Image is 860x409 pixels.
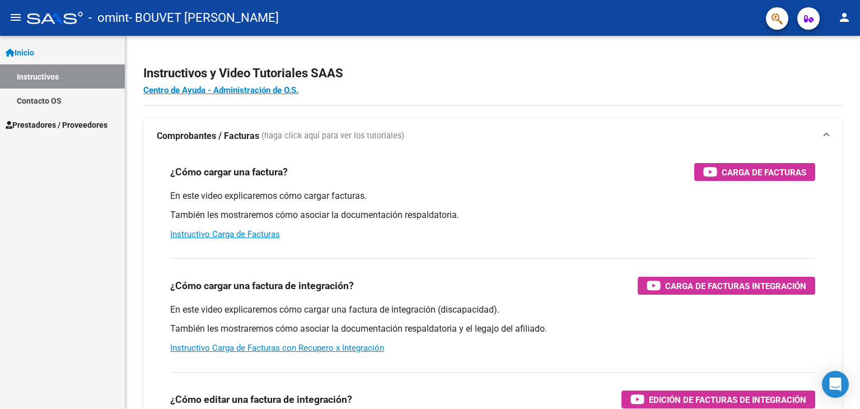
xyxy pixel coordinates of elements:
[170,164,288,180] h3: ¿Cómo cargar una factura?
[822,371,849,398] div: Open Intercom Messenger
[9,11,22,24] mat-icon: menu
[170,323,815,335] p: También les mostraremos cómo asociar la documentación respaldatoria y el legajo del afiliado.
[170,229,280,239] a: Instructivo Carga de Facturas
[170,209,815,221] p: También les mostraremos cómo asociar la documentación respaldatoria.
[129,6,279,30] span: - BOUVET [PERSON_NAME]
[170,343,384,353] a: Instructivo Carga de Facturas con Recupero x Integración
[261,130,404,142] span: (haga click aquí para ver los tutoriales)
[170,392,352,407] h3: ¿Cómo editar una factura de integración?
[722,165,806,179] span: Carga de Facturas
[170,190,815,202] p: En este video explicaremos cómo cargar facturas.
[88,6,129,30] span: - omint
[694,163,815,181] button: Carga de Facturas
[170,278,354,294] h3: ¿Cómo cargar una factura de integración?
[6,119,107,131] span: Prestadores / Proveedores
[665,279,806,293] span: Carga de Facturas Integración
[157,130,259,142] strong: Comprobantes / Facturas
[838,11,851,24] mat-icon: person
[143,63,842,84] h2: Instructivos y Video Tutoriales SAAS
[649,393,806,407] span: Edición de Facturas de integración
[143,118,842,154] mat-expansion-panel-header: Comprobantes / Facturas (haga click aquí para ver los tutoriales)
[6,47,34,59] span: Inicio
[143,85,298,95] a: Centro de Ayuda - Administración de O.S.
[170,304,815,316] p: En este video explicaremos cómo cargar una factura de integración (discapacidad).
[638,277,815,295] button: Carga de Facturas Integración
[621,391,815,408] button: Edición de Facturas de integración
